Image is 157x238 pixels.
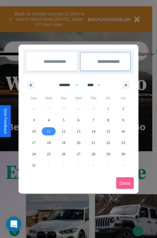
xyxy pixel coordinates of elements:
[106,137,110,148] span: 22
[3,108,8,134] div: Give Feedback
[71,148,86,160] button: 27
[77,126,80,137] span: 13
[56,126,71,137] button: 12
[63,114,65,126] span: 5
[41,148,56,160] button: 25
[91,137,95,148] span: 21
[121,126,125,137] span: 16
[116,114,131,126] button: 9
[86,93,101,103] span: Thu
[107,103,109,114] span: 1
[71,137,86,148] button: 20
[47,126,51,137] span: 11
[92,114,94,126] span: 7
[26,160,41,171] button: 31
[101,126,116,137] button: 15
[91,126,95,137] span: 14
[101,114,116,126] button: 8
[56,93,71,103] span: Tue
[116,103,131,114] button: 2
[71,114,86,126] button: 6
[71,93,86,103] span: Wed
[71,126,86,137] button: 13
[86,148,101,160] button: 28
[48,114,50,126] span: 4
[116,126,131,137] button: 16
[32,160,36,171] span: 31
[56,148,71,160] button: 26
[101,137,116,148] button: 22
[33,114,35,126] span: 3
[32,126,36,137] span: 10
[26,126,41,137] button: 10
[62,137,66,148] span: 19
[116,148,131,160] button: 30
[32,148,36,160] span: 24
[77,137,80,148] span: 20
[32,137,36,148] span: 17
[121,137,125,148] span: 23
[26,137,41,148] button: 17
[26,148,41,160] button: 24
[122,103,124,114] span: 2
[106,148,110,160] span: 29
[77,148,80,160] span: 27
[41,126,56,137] button: 11
[86,114,101,126] button: 7
[86,126,101,137] button: 14
[26,114,41,126] button: 3
[47,148,51,160] span: 25
[62,126,66,137] span: 12
[116,137,131,148] button: 23
[56,137,71,148] button: 19
[116,177,134,189] button: Done
[121,148,125,160] span: 30
[26,93,41,103] span: Sun
[62,148,66,160] span: 26
[78,114,79,126] span: 6
[107,114,109,126] span: 8
[101,103,116,114] button: 1
[41,137,56,148] button: 18
[101,148,116,160] button: 29
[91,148,95,160] span: 28
[106,126,110,137] span: 15
[6,217,21,232] div: Open Intercom Messenger
[41,93,56,103] span: Mon
[116,93,131,103] span: Sat
[101,93,116,103] span: Fri
[56,114,71,126] button: 5
[41,114,56,126] button: 4
[122,114,124,126] span: 9
[47,137,51,148] span: 18
[86,137,101,148] button: 21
